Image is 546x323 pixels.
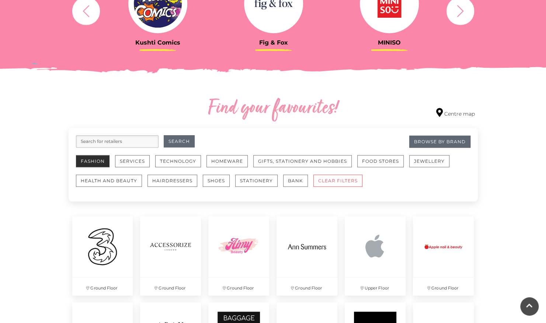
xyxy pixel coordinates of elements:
h3: Fig & Fox [221,39,326,46]
button: CLEAR FILTERS [313,175,362,187]
a: Homeware [206,155,253,175]
a: CLEAR FILTERS [313,175,368,194]
button: Services [115,155,150,167]
p: Ground Floor [72,277,133,295]
h3: MINISO [337,39,442,46]
button: Fashion [76,155,109,167]
p: Ground Floor [413,277,474,295]
a: Gifts, Stationery and Hobbies [253,155,357,175]
button: Health and Beauty [76,175,142,187]
a: Ground Floor [136,213,205,299]
p: Ground Floor [140,277,201,295]
h3: Kushti Comics [105,39,210,46]
button: Search [164,135,195,147]
a: Ground Floor [273,213,341,299]
a: Hairdressers [147,175,203,194]
button: Stationery [235,175,278,187]
button: Hairdressers [147,175,197,187]
a: Health and Beauty [76,175,147,194]
a: Jewellery [409,155,455,175]
button: Jewellery [409,155,449,167]
button: Bank [283,175,308,187]
a: Technology [155,155,206,175]
h2: Find your favourites! [139,97,408,120]
button: Shoes [203,175,230,187]
a: Ground Floor [205,213,273,299]
button: Homeware [206,155,248,167]
a: Bank [283,175,313,194]
input: Search for retailers [76,135,159,148]
a: Ground Floor [409,213,477,299]
a: Centre map [436,108,475,118]
a: Stationery [235,175,283,194]
button: Gifts, Stationery and Hobbies [253,155,352,167]
a: Fashion [76,155,115,175]
a: Upper Floor [341,213,409,299]
a: Food Stores [357,155,409,175]
a: Ground Floor [69,213,137,299]
p: Upper Floor [345,277,406,295]
button: Food Stores [357,155,404,167]
button: Technology [155,155,201,167]
p: Ground Floor [208,277,269,295]
p: Ground Floor [277,277,337,295]
a: Shoes [203,175,235,194]
a: Services [115,155,155,175]
a: Browse By Brand [409,136,470,148]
